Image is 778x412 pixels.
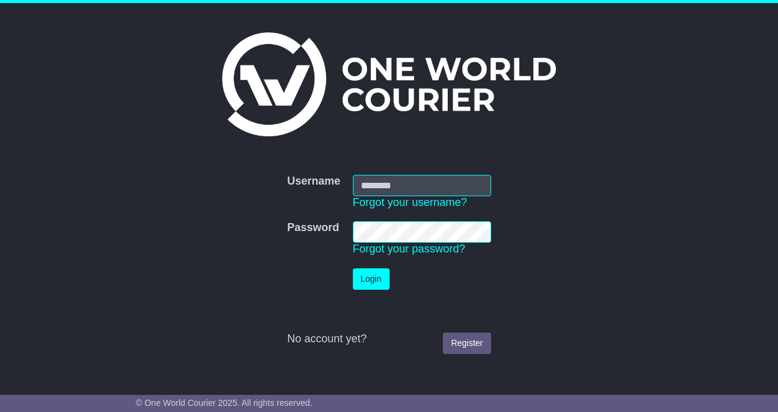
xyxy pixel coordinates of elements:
[353,243,465,255] a: Forgot your password?
[287,221,339,235] label: Password
[222,32,556,136] img: One World
[353,268,390,290] button: Login
[287,333,491,346] div: No account yet?
[287,175,340,188] label: Username
[443,333,491,354] a: Register
[353,196,467,208] a: Forgot your username?
[136,398,313,408] span: © One World Courier 2025. All rights reserved.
